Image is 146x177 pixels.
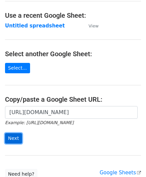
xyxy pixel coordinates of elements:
[5,23,65,29] a: Untitled spreadsheet
[5,95,141,103] h4: Copy/paste a Google Sheet URL:
[82,23,99,29] a: View
[89,23,99,28] small: View
[5,106,138,119] input: Paste your Google Sheet URL here
[113,145,146,177] iframe: Chat Widget
[5,133,22,144] input: Next
[100,170,141,176] a: Google Sheets
[5,63,30,73] a: Select...
[5,11,141,19] h4: Use a recent Google Sheet:
[5,50,141,58] h4: Select another Google Sheet:
[5,120,74,125] small: Example: [URL][DOMAIN_NAME]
